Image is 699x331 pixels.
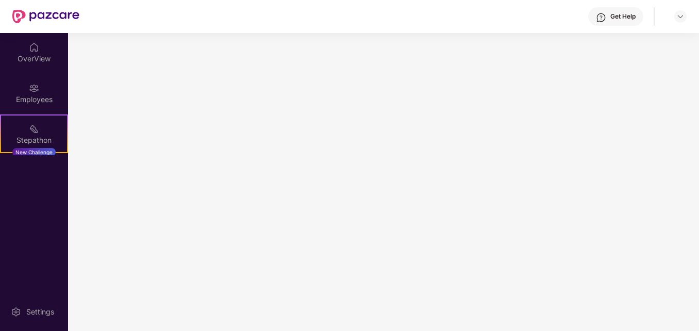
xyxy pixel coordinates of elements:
[596,12,606,23] img: svg+xml;base64,PHN2ZyBpZD0iSGVscC0zMngzMiIgeG1sbnM9Imh0dHA6Ly93d3cudzMub3JnLzIwMDAvc3ZnIiB3aWR0aD...
[12,10,79,23] img: New Pazcare Logo
[12,148,56,156] div: New Challenge
[676,12,685,21] img: svg+xml;base64,PHN2ZyBpZD0iRHJvcGRvd24tMzJ4MzIiIHhtbG5zPSJodHRwOi8vd3d3LnczLm9yZy8yMDAwL3N2ZyIgd2...
[29,124,39,134] img: svg+xml;base64,PHN2ZyB4bWxucz0iaHR0cDovL3d3dy53My5vcmcvMjAwMC9zdmciIHdpZHRoPSIyMSIgaGVpZ2h0PSIyMC...
[610,12,636,21] div: Get Help
[29,42,39,53] img: svg+xml;base64,PHN2ZyBpZD0iSG9tZSIgeG1sbnM9Imh0dHA6Ly93d3cudzMub3JnLzIwMDAvc3ZnIiB3aWR0aD0iMjAiIG...
[11,307,21,317] img: svg+xml;base64,PHN2ZyBpZD0iU2V0dGluZy0yMHgyMCIgeG1sbnM9Imh0dHA6Ly93d3cudzMub3JnLzIwMDAvc3ZnIiB3aW...
[29,83,39,93] img: svg+xml;base64,PHN2ZyBpZD0iRW1wbG95ZWVzIiB4bWxucz0iaHR0cDovL3d3dy53My5vcmcvMjAwMC9zdmciIHdpZHRoPS...
[1,135,67,145] div: Stepathon
[23,307,57,317] div: Settings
